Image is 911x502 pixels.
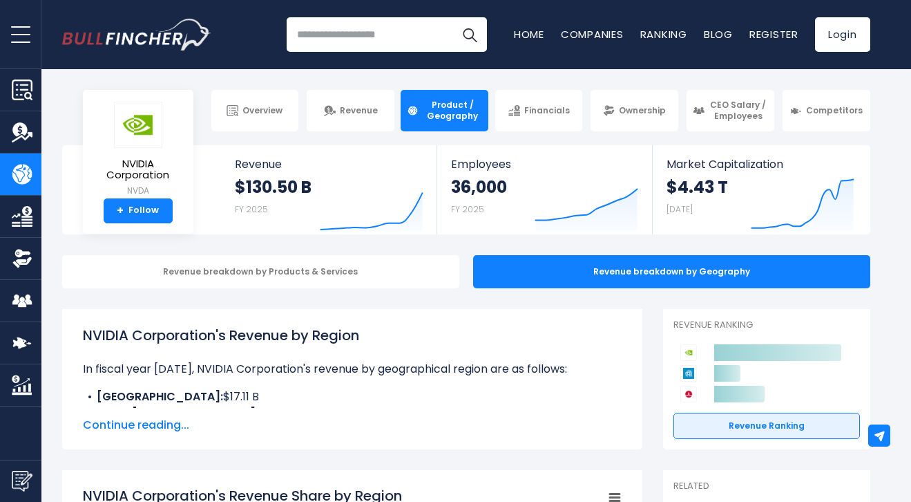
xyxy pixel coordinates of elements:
[495,90,583,131] a: Financials
[673,413,860,439] a: Revenue Ranking
[94,185,182,197] small: NVDA
[687,90,774,131] a: CEO Salary / Employees
[451,158,638,171] span: Employees
[93,101,183,198] a: NVIDIA Corporation NVDA
[437,145,652,234] a: Employees 36,000 FY 2025
[709,100,768,121] span: CEO Salary / Employees
[307,90,394,131] a: Revenue
[452,17,487,52] button: Search
[242,105,282,116] span: Overview
[117,205,124,217] strong: +
[806,105,863,116] span: Competitors
[591,90,678,131] a: Ownership
[667,203,693,215] small: [DATE]
[561,27,624,41] a: Companies
[619,105,666,116] span: Ownership
[94,158,182,181] span: NVIDIA Corporation
[211,90,299,131] a: Overview
[221,145,437,234] a: Revenue $130.50 B FY 2025
[83,417,622,434] span: Continue reading...
[524,105,570,116] span: Financials
[451,203,484,215] small: FY 2025
[667,158,854,171] span: Market Capitalization
[815,17,870,52] a: Login
[104,198,173,223] a: +Follow
[673,481,860,492] p: Related
[667,176,728,198] strong: $4.43 T
[783,90,870,131] a: Competitors
[640,27,687,41] a: Ranking
[62,19,211,50] a: Go to homepage
[673,319,860,331] p: Revenue Ranking
[680,344,697,361] img: NVIDIA Corporation competitors logo
[451,176,507,198] strong: 36,000
[83,405,622,422] li: $7.88 B
[680,386,697,402] img: Broadcom competitors logo
[62,255,459,288] div: Revenue breakdown by Products & Services
[680,365,697,382] img: Applied Materials competitors logo
[97,389,223,405] b: [GEOGRAPHIC_DATA]:
[401,90,488,131] a: Product / Geography
[653,145,868,234] a: Market Capitalization $4.43 T [DATE]
[62,19,211,50] img: Bullfincher logo
[340,105,378,116] span: Revenue
[235,158,423,171] span: Revenue
[749,27,798,41] a: Register
[514,27,544,41] a: Home
[83,325,622,346] h1: NVIDIA Corporation's Revenue by Region
[235,176,311,198] strong: $130.50 B
[12,248,32,269] img: Ownership
[83,389,622,405] li: $17.11 B
[83,361,622,378] p: In fiscal year [DATE], NVIDIA Corporation's revenue by geographical region are as follows:
[704,27,733,41] a: Blog
[97,405,258,421] b: Other [GEOGRAPHIC_DATA]:
[235,203,268,215] small: FY 2025
[473,255,870,288] div: Revenue breakdown by Geography
[423,100,482,121] span: Product / Geography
